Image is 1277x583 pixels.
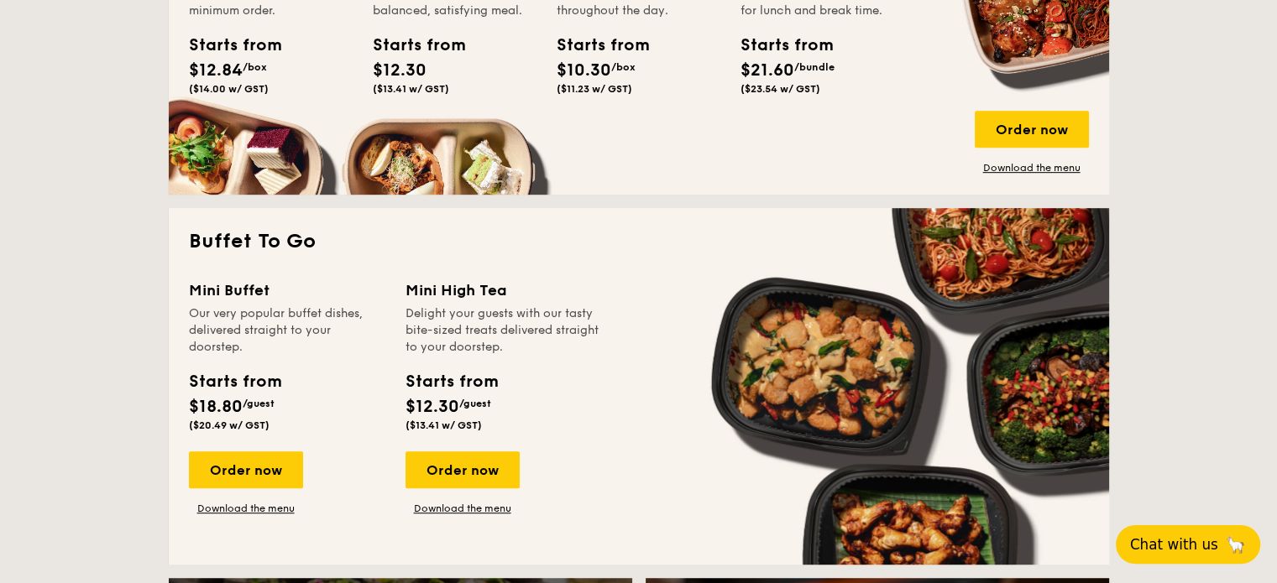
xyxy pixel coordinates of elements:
div: Starts from [741,33,816,58]
a: Download the menu [975,161,1089,174]
div: Starts from [406,369,497,394]
span: $12.84 [189,60,243,81]
span: ($13.41 w/ GST) [373,83,449,95]
span: Chat with us [1130,536,1218,553]
div: Mini High Tea [406,278,602,302]
span: /guest [243,398,275,409]
div: Order now [189,451,303,488]
span: ($20.49 w/ GST) [189,419,270,431]
h2: Buffet To Go [189,228,1089,255]
div: Our very popular buffet dishes, delivered straight to your doorstep. [189,305,385,356]
span: $18.80 [189,397,243,417]
span: 🦙 [1225,534,1246,554]
span: ($11.23 w/ GST) [557,83,632,95]
div: Order now [975,111,1089,148]
div: Mini Buffet [189,278,385,302]
div: Order now [406,451,520,488]
div: Starts from [557,33,632,58]
span: $10.30 [557,60,611,81]
div: Starts from [189,369,280,394]
span: $12.30 [373,60,427,81]
span: ($23.54 w/ GST) [741,83,820,95]
a: Download the menu [189,502,303,515]
div: Starts from [373,33,448,58]
a: Download the menu [406,502,520,515]
span: /box [243,61,267,73]
span: ($13.41 w/ GST) [406,419,482,431]
span: /box [611,61,636,73]
span: $21.60 [741,60,794,81]
span: /bundle [794,61,835,73]
div: Delight your guests with our tasty bite-sized treats delivered straight to your doorstep. [406,305,602,356]
span: /guest [459,398,491,409]
div: Starts from [189,33,264,58]
button: Chat with us🦙 [1116,525,1260,564]
span: ($14.00 w/ GST) [189,83,269,95]
span: $12.30 [406,397,459,417]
